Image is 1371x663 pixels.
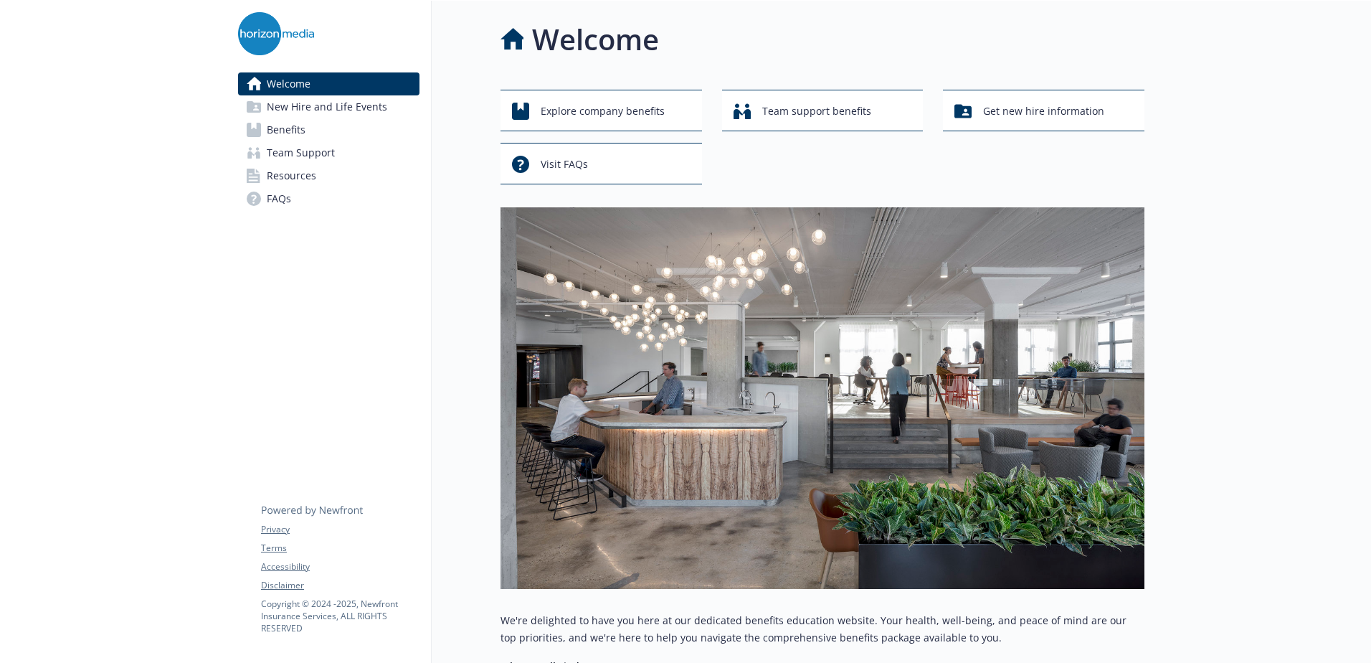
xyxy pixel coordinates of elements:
[238,118,419,141] a: Benefits
[762,98,871,125] span: Team support benefits
[267,118,305,141] span: Benefits
[501,612,1144,646] p: We're delighted to have you here at our dedicated benefits education website. Your health, well-b...
[267,164,316,187] span: Resources
[261,579,419,592] a: Disclaimer
[501,90,702,131] button: Explore company benefits
[261,542,419,555] a: Terms
[261,598,419,634] p: Copyright © 2024 - 2025 , Newfront Insurance Services, ALL RIGHTS RESERVED
[238,141,419,164] a: Team Support
[261,523,419,536] a: Privacy
[722,90,924,131] button: Team support benefits
[261,560,419,573] a: Accessibility
[501,207,1144,589] img: overview page banner
[267,95,387,118] span: New Hire and Life Events
[267,72,310,95] span: Welcome
[238,95,419,118] a: New Hire and Life Events
[532,18,659,61] h1: Welcome
[501,143,702,184] button: Visit FAQs
[541,151,588,178] span: Visit FAQs
[238,72,419,95] a: Welcome
[267,187,291,210] span: FAQs
[238,187,419,210] a: FAQs
[943,90,1144,131] button: Get new hire information
[983,98,1104,125] span: Get new hire information
[541,98,665,125] span: Explore company benefits
[238,164,419,187] a: Resources
[267,141,335,164] span: Team Support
